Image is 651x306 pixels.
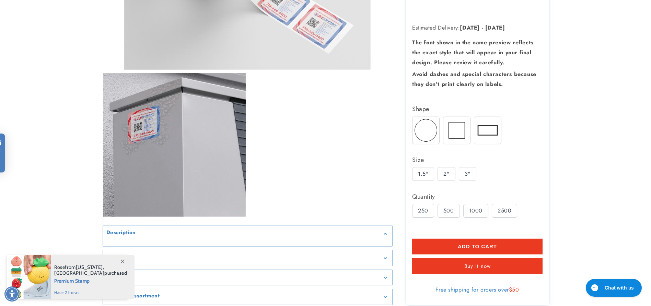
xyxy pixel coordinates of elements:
[106,254,129,261] h2: Features
[412,204,434,218] div: 250
[458,243,497,250] span: Add to cart
[459,167,476,181] div: 3"
[438,204,460,218] div: 500
[106,229,136,236] h2: Description
[512,286,519,294] span: 50
[103,289,392,305] summary: Inclusive assortment
[492,204,517,218] div: 2500
[443,117,470,143] img: Square
[103,270,392,285] summary: Details
[460,23,480,31] strong: [DATE]
[412,23,543,33] p: Estimated Delivery:
[54,264,127,276] span: from , purchased
[485,23,505,31] strong: [DATE]
[412,39,533,66] strong: The font shown in the name preview reflects the exact style that will appear in your final design...
[54,289,127,296] span: hace 2 horas
[106,293,160,299] h2: Inclusive assortment
[474,117,501,143] img: Rectangle
[103,226,392,241] summary: Description
[76,264,103,270] span: [US_STATE]
[509,286,512,294] span: $
[412,117,439,143] img: Round
[412,239,543,254] button: Add to cart
[412,191,543,202] div: Quantity
[412,70,536,88] strong: Avoid dashes and special characters because they don’t print clearly on labels.
[412,167,434,181] div: 1.5"
[4,286,20,302] div: Accessibility Menu
[412,103,543,114] div: Shape
[582,276,644,299] iframe: Gorgias live chat messenger
[54,270,104,276] span: [GEOGRAPHIC_DATA]
[438,167,455,181] div: 2"
[412,286,543,293] div: Free shipping for orders over
[482,23,484,31] strong: -
[463,204,488,218] div: 1000
[103,250,392,266] summary: Features
[412,258,543,274] button: Buy it now
[412,154,543,165] div: Size
[54,264,65,270] span: Rose
[54,276,127,285] span: Premium Stamp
